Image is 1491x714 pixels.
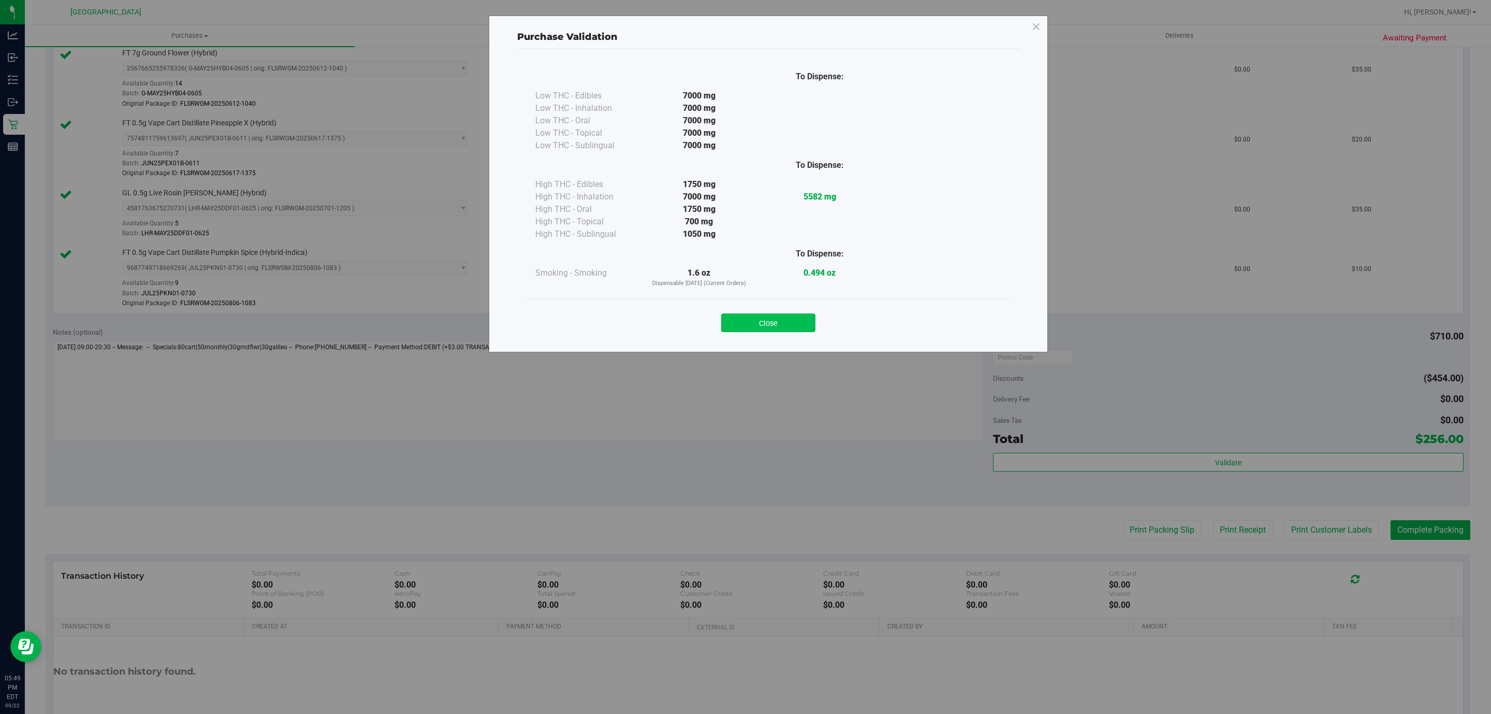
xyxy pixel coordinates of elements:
[639,127,759,139] div: 7000 mg
[535,102,639,115] div: Low THC - Inhalation
[639,90,759,102] div: 7000 mg
[759,159,880,172] div: To Dispense:
[535,115,639,127] div: Low THC - Oral
[639,267,759,288] div: 1.6 oz
[535,127,639,139] div: Low THC - Topical
[639,178,759,191] div: 1750 mg
[639,228,759,240] div: 1050 mg
[535,191,639,203] div: High THC - Inhalation
[535,228,639,240] div: High THC - Sublingual
[759,70,880,83] div: To Dispense:
[803,268,836,278] strong: 0.494 oz
[639,216,759,228] div: 700 mg
[535,178,639,191] div: High THC - Edibles
[803,192,836,202] strong: 5582 mg
[639,203,759,216] div: 1750 mg
[639,139,759,152] div: 7000 mg
[535,90,639,102] div: Low THC - Edibles
[639,115,759,127] div: 7000 mg
[535,216,639,228] div: High THC - Topical
[535,267,639,279] div: Smoking - Smoking
[517,31,618,42] span: Purchase Validation
[639,191,759,203] div: 7000 mg
[759,248,880,260] div: To Dispense:
[535,139,639,152] div: Low THC - Sublingual
[535,203,639,216] div: High THC - Oral
[639,102,759,115] div: 7000 mg
[639,279,759,288] p: Dispensable [DATE] (Current Orders)
[10,631,41,662] iframe: Resource center
[721,313,815,332] button: Close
